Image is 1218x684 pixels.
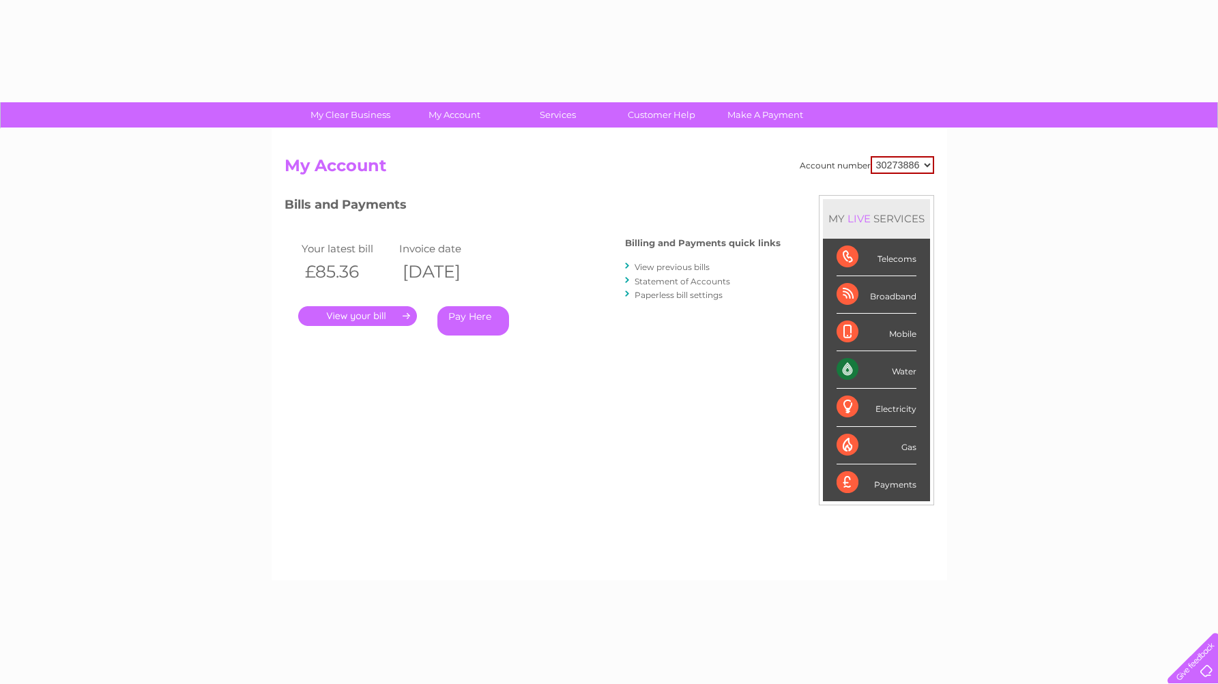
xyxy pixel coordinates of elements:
[625,238,781,248] h4: Billing and Payments quick links
[502,102,614,128] a: Services
[800,156,934,174] div: Account number
[294,102,407,128] a: My Clear Business
[709,102,822,128] a: Make A Payment
[635,262,710,272] a: View previous bills
[823,199,930,238] div: MY SERVICES
[837,239,916,276] div: Telecoms
[396,258,494,286] th: [DATE]
[437,306,509,336] a: Pay Here
[285,156,934,182] h2: My Account
[635,290,723,300] a: Paperless bill settings
[285,195,781,219] h3: Bills and Payments
[837,276,916,314] div: Broadband
[837,314,916,351] div: Mobile
[398,102,510,128] a: My Account
[837,351,916,389] div: Water
[298,258,396,286] th: £85.36
[837,389,916,426] div: Electricity
[298,306,417,326] a: .
[845,212,873,225] div: LIVE
[298,239,396,258] td: Your latest bill
[837,464,916,501] div: Payments
[396,239,494,258] td: Invoice date
[605,102,718,128] a: Customer Help
[635,276,730,286] a: Statement of Accounts
[837,427,916,464] div: Gas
